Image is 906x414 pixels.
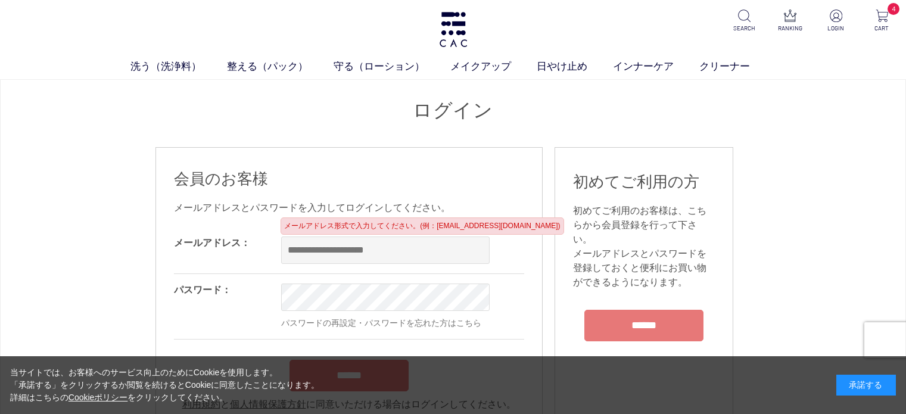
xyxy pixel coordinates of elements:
label: メールアドレス： [174,238,250,248]
div: メールアドレスとパスワードを入力してログインしてください。 [174,201,524,215]
img: logo [438,12,469,47]
div: 当サイトでは、お客様へのサービス向上のためにCookieを使用します。 「承諾する」をクリックするか閲覧を続けるとCookieに同意したことになります。 詳細はこちらの をクリックしてください。 [10,366,320,404]
span: 4 [888,3,899,15]
a: 守る（ローション） [334,59,450,74]
div: メールアドレス形式で入力してください。(例：[EMAIL_ADDRESS][DOMAIN_NAME]) [281,217,563,235]
p: SEARCH [730,24,759,33]
a: 洗う（洗浄料） [130,59,227,74]
a: RANKING [776,10,805,33]
h1: ログイン [155,98,751,123]
a: クリーナー [699,59,776,74]
a: パスワードの再設定・パスワードを忘れた方はこちら [281,318,481,328]
a: Cookieポリシー [69,393,128,402]
p: RANKING [776,24,805,33]
div: 初めてご利用のお客様は、こちらから会員登録を行って下さい。 メールアドレスとパスワードを登録しておくと便利にお買い物ができるようになります。 [573,204,715,290]
a: メイクアップ [450,59,537,74]
label: パスワード： [174,285,231,295]
p: CART [867,24,896,33]
a: インナーケア [613,59,699,74]
div: 承諾する [836,375,896,396]
a: 整える（パック） [227,59,334,74]
a: LOGIN [821,10,851,33]
span: 初めてご利用の方 [573,173,699,191]
a: 4 CART [867,10,896,33]
a: 日やけ止め [537,59,613,74]
p: LOGIN [821,24,851,33]
span: 会員のお客様 [174,170,268,188]
a: SEARCH [730,10,759,33]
